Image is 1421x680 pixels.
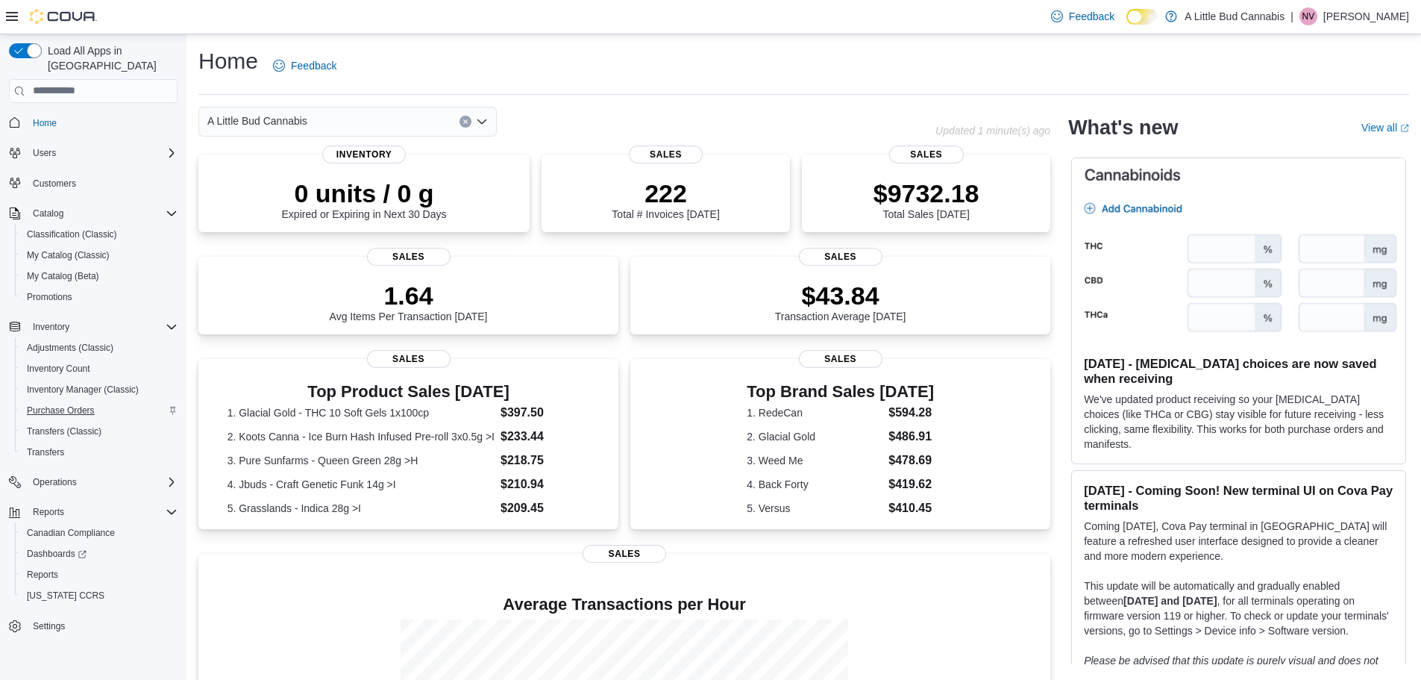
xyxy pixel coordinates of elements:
[583,545,666,563] span: Sales
[3,143,183,163] button: Users
[21,360,96,378] a: Inventory Count
[21,524,178,542] span: Canadian Compliance
[15,266,183,287] button: My Catalog (Beta)
[42,43,178,73] span: Load All Apps in [GEOGRAPHIC_DATA]
[21,288,178,306] span: Promotions
[33,117,57,129] span: Home
[15,358,183,379] button: Inventory Count
[501,428,589,446] dd: $233.44
[27,384,139,396] span: Inventory Manager (Classic)
[1069,9,1114,24] span: Feedback
[21,566,64,584] a: Reports
[1400,124,1409,133] svg: External link
[3,472,183,493] button: Operations
[21,443,178,461] span: Transfers
[3,615,183,637] button: Settings
[747,405,882,420] dt: 1. RedeCan
[747,501,882,516] dt: 5. Versus
[33,620,65,632] span: Settings
[30,9,97,24] img: Cova
[27,113,178,132] span: Home
[27,590,104,602] span: [US_STATE] CCRS
[33,476,77,488] span: Operations
[1299,7,1317,25] div: Nick Vanderwal
[1302,7,1315,25] span: NV
[15,337,183,358] button: Adjustments (Classic)
[27,527,115,539] span: Canadian Compliance
[27,569,58,581] span: Reports
[27,617,178,635] span: Settings
[775,281,906,322] div: Transaction Average [DATE]
[935,125,1050,137] p: Updated 1 minute(s) ago
[15,442,183,463] button: Transfers
[15,287,183,308] button: Promotions
[330,281,488,322] div: Avg Items Per Transaction [DATE]
[21,402,101,419] a: Purchase Orders
[27,205,178,222] span: Catalog
[27,342,113,354] span: Adjustments (Classic)
[367,350,451,368] span: Sales
[21,246,116,264] a: My Catalog (Classic)
[1126,9,1158,25] input: Dark Mode
[21,339,178,357] span: Adjustments (Classic)
[27,405,95,417] span: Purchase Orders
[888,475,934,493] dd: $419.62
[33,208,63,219] span: Catalog
[15,245,183,266] button: My Catalog (Classic)
[747,429,882,444] dt: 2. Glacial Gold
[21,288,78,306] a: Promotions
[873,178,979,220] div: Total Sales [DATE]
[267,51,342,81] a: Feedback
[799,350,882,368] span: Sales
[1084,356,1393,386] h3: [DATE] - [MEDICAL_DATA] choices are now saved when receiving
[367,248,451,266] span: Sales
[21,545,178,563] span: Dashboards
[228,453,495,468] dt: 3. Pure Sunfarms - Queen Green 28g >H
[1084,392,1393,452] p: We've updated product receiving so your [MEDICAL_DATA] choices (like THCa or CBG) stay visible fo...
[3,203,183,224] button: Catalog
[747,477,882,492] dt: 4. Back Forty
[21,422,178,440] span: Transfers (Classic)
[889,146,964,163] span: Sales
[282,178,447,208] p: 0 units / 0 g
[747,453,882,468] dt: 3. Weed Me
[1185,7,1284,25] p: A Little Bud Cannabis
[888,428,934,446] dd: $486.91
[21,587,178,605] span: Washington CCRS
[27,503,70,521] button: Reports
[27,175,82,193] a: Customers
[747,383,934,401] h3: Top Brand Sales [DATE]
[888,499,934,517] dd: $410.45
[888,404,934,422] dd: $594.28
[1290,7,1293,25] p: |
[27,114,63,132] a: Home
[21,246,178,264] span: My Catalog (Classic)
[21,524,121,542] a: Canadian Compliance
[1045,1,1120,31] a: Feedback
[27,249,110,261] span: My Catalog (Classic)
[612,178,719,208] p: 222
[27,363,90,375] span: Inventory Count
[501,404,589,422] dd: $397.50
[15,564,183,585] button: Reports
[322,146,406,163] span: Inventory
[27,617,71,635] a: Settings
[27,318,75,336] button: Inventory
[282,178,447,220] div: Expired or Expiring in Next 30 Days
[33,321,69,333] span: Inventory
[27,503,178,521] span: Reports
[27,144,62,162] button: Users
[210,596,1038,614] h4: Average Transactions per Hour
[27,205,69,222] button: Catalog
[21,381,145,399] a: Inventory Manager (Classic)
[21,381,178,399] span: Inventory Manager (Classic)
[459,116,471,128] button: Clear input
[27,425,101,437] span: Transfers (Classic)
[207,112,307,130] span: A Little Bud Cannabis
[1068,116,1178,140] h2: What's new
[21,267,178,285] span: My Catalog (Beta)
[775,281,906,311] p: $43.84
[501,499,589,517] dd: $209.45
[15,543,183,564] a: Dashboards
[27,318,178,336] span: Inventory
